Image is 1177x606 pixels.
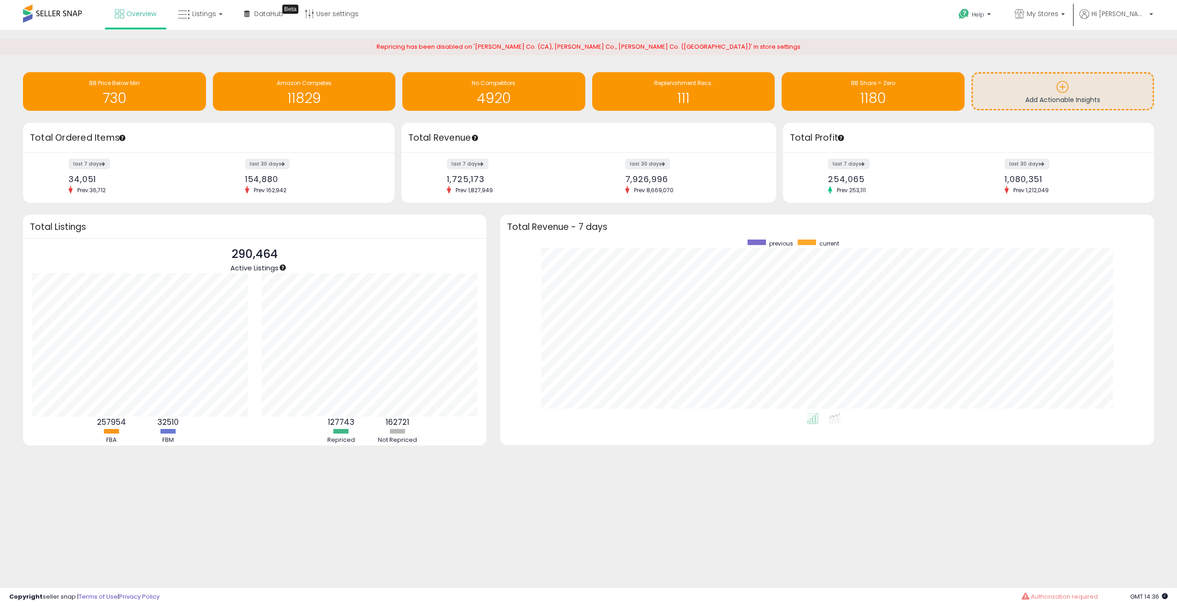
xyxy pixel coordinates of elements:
b: 162721 [386,417,409,428]
h3: Total Listings [30,223,480,230]
label: last 7 days [69,159,110,169]
h3: Total Ordered Items [30,131,388,144]
span: DataHub [254,9,283,18]
span: No Competitors [472,79,515,87]
div: 1,725,173 [447,174,582,184]
span: Repricing has been disabled on '[PERSON_NAME] Co. (CA), [PERSON_NAME] Co., [PERSON_NAME] Co. ([GE... [377,42,800,51]
div: 1,080,351 [1005,174,1138,184]
div: Repriced [314,436,369,445]
a: Hi [PERSON_NAME] [1080,9,1153,30]
span: Hi [PERSON_NAME] [1091,9,1147,18]
label: last 30 days [1005,159,1049,169]
div: FBM [141,436,196,445]
label: last 30 days [625,159,670,169]
span: Prev: 8,669,070 [629,186,678,194]
span: Prev: 36,712 [73,186,110,194]
div: Tooltip anchor [118,134,126,142]
span: Prev: 253,111 [832,186,870,194]
div: 154,880 [245,174,378,184]
span: previous [769,240,793,247]
span: Prev: 1,827,949 [451,186,497,194]
span: Prev: 162,942 [249,186,291,194]
a: Help [951,1,1000,30]
span: current [819,240,839,247]
div: Not Repriced [370,436,425,445]
h1: 111 [597,91,771,106]
div: Tooltip anchor [279,263,287,272]
b: 257954 [97,417,126,428]
label: last 7 days [447,159,488,169]
label: last 7 days [828,159,869,169]
label: last 30 days [245,159,290,169]
span: Help [972,11,984,18]
a: Amazon Competes 11829 [213,72,396,111]
a: BB Share = Zero 1180 [782,72,965,111]
span: Overview [126,9,156,18]
b: 127743 [328,417,354,428]
span: Active Listings [230,263,279,273]
h3: Total Revenue [408,131,769,144]
div: 7,926,996 [625,174,760,184]
div: Tooltip anchor [837,134,845,142]
h1: 1180 [786,91,960,106]
span: Amazon Competes [277,79,331,87]
h3: Total Profit [790,131,1148,144]
div: Tooltip anchor [471,134,479,142]
div: FBA [84,436,139,445]
div: 34,051 [69,174,202,184]
h1: 730 [28,91,201,106]
span: Replenishment Recs. [654,79,713,87]
a: Replenishment Recs. 111 [592,72,775,111]
h1: 11829 [217,91,391,106]
div: Tooltip anchor [282,5,298,14]
h3: Total Revenue - 7 days [507,223,1148,230]
span: Listings [192,9,216,18]
a: BB Price Below Min 730 [23,72,206,111]
span: Prev: 1,212,049 [1009,186,1053,194]
span: BB Price Below Min [89,79,140,87]
i: Get Help [958,8,970,20]
h1: 4920 [407,91,581,106]
a: Add Actionable Insights [973,74,1153,109]
span: My Stores [1027,9,1058,18]
p: 290,464 [230,246,279,263]
b: 32510 [157,417,179,428]
span: Add Actionable Insights [1025,95,1100,104]
span: BB Share = Zero [851,79,895,87]
div: 254,065 [828,174,961,184]
a: No Competitors 4920 [402,72,585,111]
